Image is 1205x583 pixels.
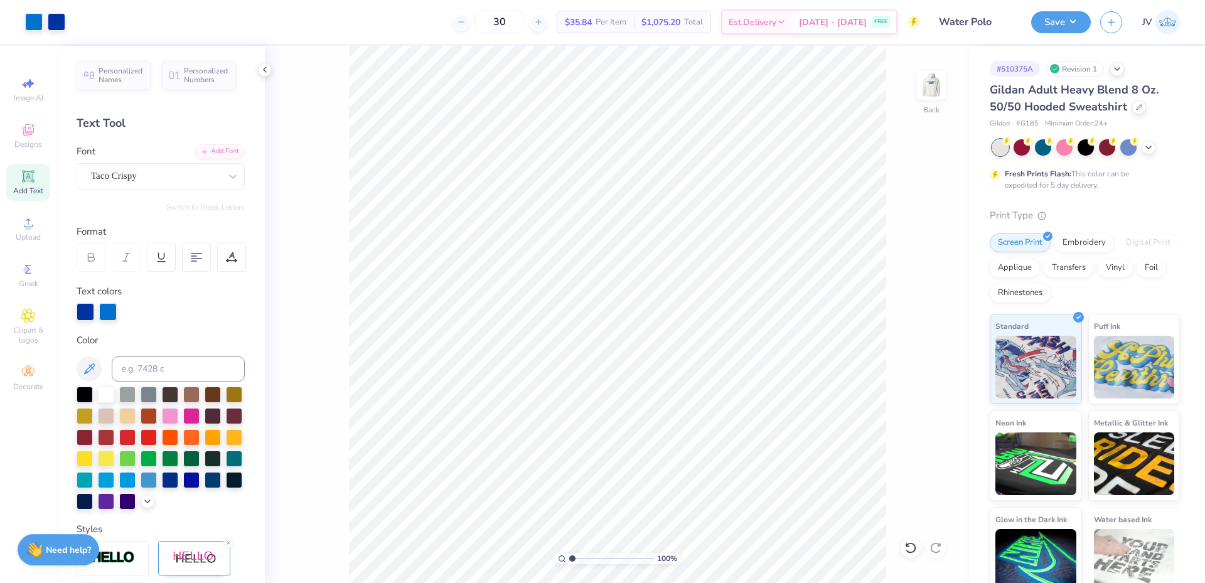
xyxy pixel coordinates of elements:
span: $35.84 [565,16,592,29]
span: Clipart & logos [6,325,50,345]
span: [DATE] - [DATE] [799,16,867,29]
span: Metallic & Glitter Ink [1094,416,1168,429]
span: Minimum Order: 24 + [1045,119,1108,129]
span: Standard [995,319,1029,333]
div: Vinyl [1098,259,1133,277]
img: Shadow [173,550,217,566]
div: Revision 1 [1046,61,1104,77]
label: Font [77,144,95,159]
span: Add Text [13,186,43,196]
span: Image AI [14,93,43,103]
span: Decorate [13,382,43,392]
span: Est. Delivery [729,16,776,29]
div: Applique [990,259,1040,277]
div: Embroidery [1054,233,1114,252]
div: Print Type [990,208,1180,223]
span: Gildan Adult Heavy Blend 8 Oz. 50/50 Hooded Sweatshirt [990,82,1159,114]
div: Format [77,225,246,239]
div: Digital Print [1118,233,1179,252]
img: Back [919,73,944,98]
span: Puff Ink [1094,319,1120,333]
span: Water based Ink [1094,513,1152,526]
span: 100 % [657,553,677,564]
span: Neon Ink [995,416,1026,429]
span: Personalized Numbers [184,67,228,84]
div: Back [923,104,940,115]
a: JV [1142,10,1180,35]
span: # G185 [1016,119,1039,129]
span: Glow in the Dark Ink [995,513,1067,526]
span: Greek [19,279,38,289]
img: Metallic & Glitter Ink [1094,432,1175,495]
button: Switch to Greek Letters [166,202,245,212]
span: Gildan [990,119,1010,129]
div: Foil [1137,259,1166,277]
span: JV [1142,15,1152,29]
span: Personalized Names [99,67,143,84]
div: Screen Print [990,233,1051,252]
strong: Need help? [46,544,91,556]
input: Untitled Design [929,9,1022,35]
button: Save [1031,11,1091,33]
span: $1,075.20 [641,16,680,29]
span: Per Item [596,16,626,29]
img: Neon Ink [995,432,1076,495]
img: Puff Ink [1094,336,1175,398]
img: Stroke [91,550,135,565]
div: Rhinestones [990,284,1051,302]
div: This color can be expedited for 5 day delivery. [1005,168,1159,191]
div: Add Font [195,144,245,159]
label: Text colors [77,284,122,299]
input: e.g. 7428 c [112,356,245,382]
span: FREE [874,18,887,26]
input: – – [475,11,524,33]
img: Standard [995,336,1076,398]
span: Upload [16,232,41,242]
div: Transfers [1044,259,1094,277]
div: Text Tool [77,115,245,132]
div: # 510375A [990,61,1040,77]
div: Color [77,333,245,348]
span: Designs [14,139,42,149]
div: Styles [77,522,245,537]
img: Jo Vincent [1155,10,1180,35]
span: Total [684,16,703,29]
strong: Fresh Prints Flash: [1005,169,1071,179]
